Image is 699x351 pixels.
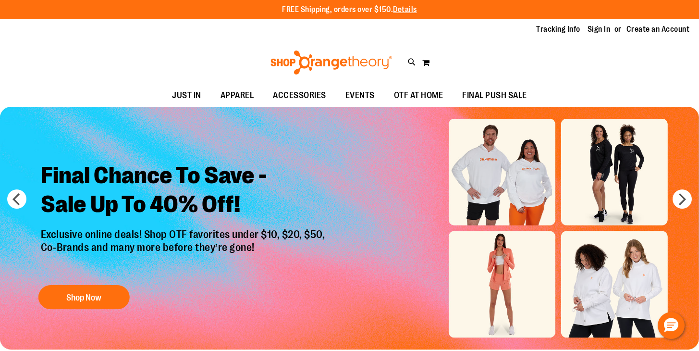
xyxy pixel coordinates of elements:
[282,4,417,15] p: FREE Shipping, orders over $150.
[394,85,443,106] span: OTF AT HOME
[34,154,335,314] a: Final Chance To Save -Sale Up To 40% Off! Exclusive online deals! Shop OTF favorites under $10, $...
[453,85,537,107] a: FINAL PUSH SALE
[34,154,335,229] h2: Final Chance To Save - Sale Up To 40% Off!
[7,189,26,209] button: prev
[162,85,211,107] a: JUST IN
[384,85,453,107] a: OTF AT HOME
[393,5,417,14] a: Details
[269,50,393,75] img: Shop Orangetheory
[172,85,201,106] span: JUST IN
[221,85,254,106] span: APPAREL
[658,312,685,339] button: Hello, have a question? Let’s chat.
[673,189,692,209] button: next
[536,24,580,35] a: Tracking Info
[273,85,326,106] span: ACCESSORIES
[263,85,336,107] a: ACCESSORIES
[588,24,611,35] a: Sign In
[345,85,375,106] span: EVENTS
[336,85,384,107] a: EVENTS
[462,85,527,106] span: FINAL PUSH SALE
[626,24,690,35] a: Create an Account
[211,85,264,107] a: APPAREL
[38,285,130,309] button: Shop Now
[34,229,335,276] p: Exclusive online deals! Shop OTF favorites under $10, $20, $50, Co-Brands and many more before th...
